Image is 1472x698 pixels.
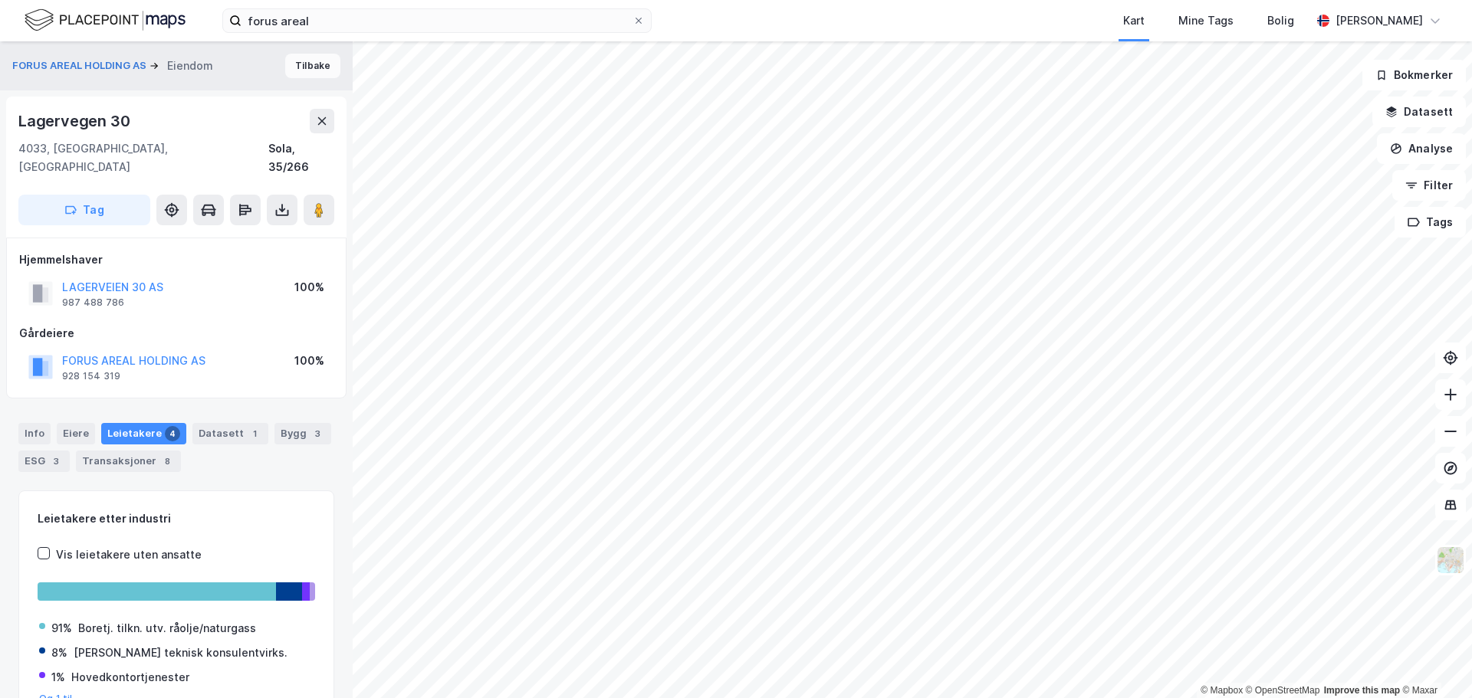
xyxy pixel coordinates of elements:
[74,644,287,662] div: [PERSON_NAME] teknisk konsulentvirks.
[192,423,268,444] div: Datasett
[19,324,333,342] div: Gårdeiere
[1336,11,1423,30] div: [PERSON_NAME]
[274,423,331,444] div: Bygg
[78,619,256,637] div: Boretj. tilkn. utv. råolje/naturgass
[1324,685,1400,696] a: Improve this map
[71,668,189,687] div: Hovedkontortjenester
[1201,685,1243,696] a: Mapbox
[1123,11,1145,30] div: Kart
[62,370,120,382] div: 928 154 319
[18,451,70,472] div: ESG
[56,546,202,564] div: Vis leietakere uten ansatte
[51,619,72,637] div: 91%
[247,426,262,441] div: 1
[1362,60,1466,90] button: Bokmerker
[268,139,334,176] div: Sola, 35/266
[25,7,186,34] img: logo.f888ab2527a4732fd821a326f86c7f29.svg
[57,423,95,444] div: Eiere
[285,54,340,78] button: Tilbake
[1436,546,1465,575] img: Z
[167,57,213,75] div: Eiendom
[294,352,324,370] div: 100%
[51,644,67,662] div: 8%
[48,454,64,469] div: 3
[1178,11,1234,30] div: Mine Tags
[1395,207,1466,238] button: Tags
[38,510,315,528] div: Leietakere etter industri
[294,278,324,297] div: 100%
[51,668,65,687] div: 1%
[18,139,268,176] div: 4033, [GEOGRAPHIC_DATA], [GEOGRAPHIC_DATA]
[1372,97,1466,127] button: Datasett
[18,195,150,225] button: Tag
[1392,170,1466,201] button: Filter
[18,109,133,133] div: Lagervegen 30
[165,426,180,441] div: 4
[18,423,51,444] div: Info
[1267,11,1294,30] div: Bolig
[19,251,333,269] div: Hjemmelshaver
[62,297,124,309] div: 987 488 786
[242,9,632,32] input: Søk på adresse, matrikkel, gårdeiere, leietakere eller personer
[12,58,149,74] button: FORUS AREAL HOLDING AS
[76,451,181,472] div: Transaksjoner
[101,423,186,444] div: Leietakere
[1246,685,1320,696] a: OpenStreetMap
[1395,624,1472,698] iframe: Chat Widget
[1377,133,1466,164] button: Analyse
[310,426,325,441] div: 3
[159,454,175,469] div: 8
